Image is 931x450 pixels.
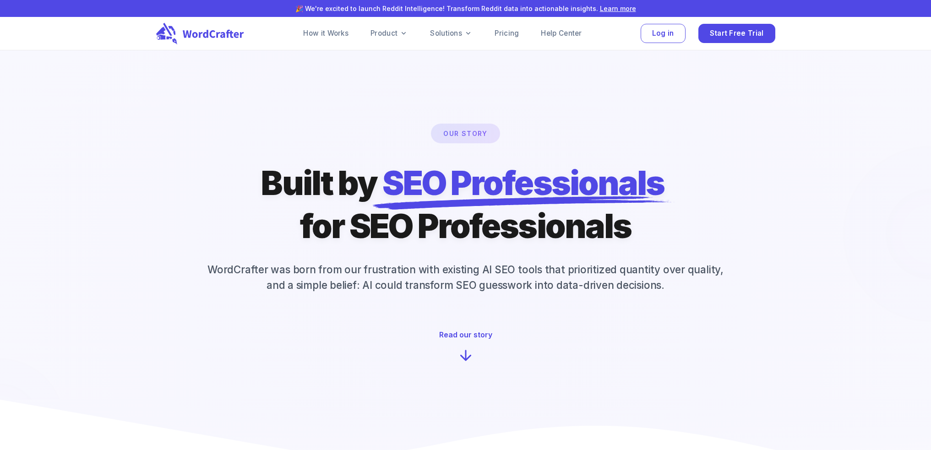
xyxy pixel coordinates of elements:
a: How it Works [303,28,348,39]
button: Log in [641,24,686,43]
button: Start Free Trial [698,24,775,43]
h1: Built by for SEO Professionals [261,162,670,247]
a: Help Center [541,28,582,39]
a: Solutions [430,28,473,39]
a: Pricing [495,28,519,39]
a: Learn more [600,5,636,12]
p: WordCrafter was born from our frustration with existing AI SEO tools that prioritized quantity ov... [191,262,740,293]
p: Read our story [428,329,503,340]
span: Log in [652,27,674,40]
a: Product [370,28,408,39]
span: Start Free Trial [710,27,764,40]
p: Our Story [432,125,499,142]
span: SEO Professionals [382,162,664,205]
p: 🎉 We're excited to launch Reddit Intelligence! Transform Reddit data into actionable insights. [65,4,867,13]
